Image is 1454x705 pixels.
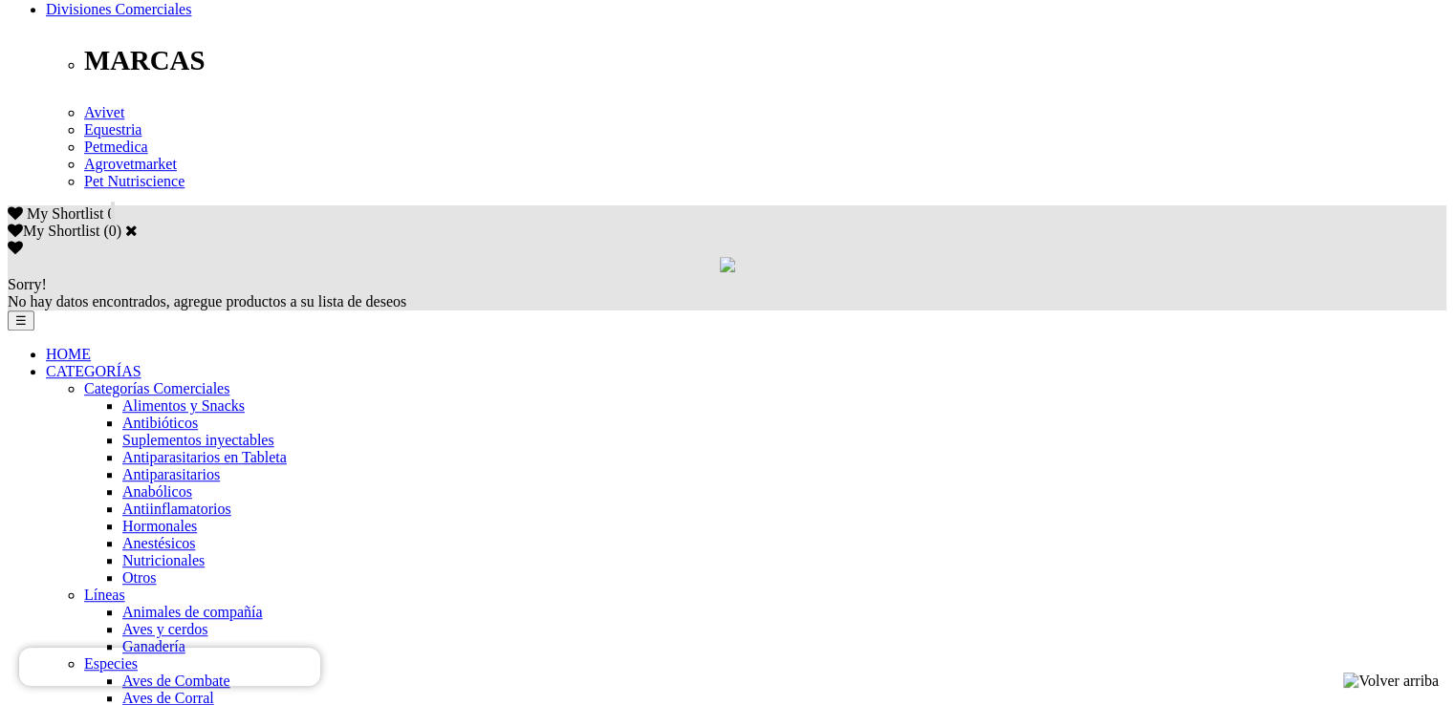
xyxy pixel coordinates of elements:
[122,397,245,414] a: Alimentos y Snacks
[8,310,34,331] button: ☰
[84,587,125,603] a: Líneas
[122,569,157,586] a: Otros
[46,363,141,379] a: CATEGORÍAS
[1343,673,1439,690] img: Volver arriba
[122,552,205,568] a: Nutricionales
[84,173,184,189] a: Pet Nutriscience
[103,223,121,239] span: ( )
[84,121,141,138] a: Equestria
[122,638,185,654] a: Ganadería
[84,156,177,172] a: Agrovetmarket
[46,1,191,17] a: Divisiones Comerciales
[125,223,138,238] a: Cerrar
[84,104,124,120] a: Avivet
[109,223,117,239] label: 0
[122,483,192,500] a: Anabólicos
[122,518,197,534] a: Hormonales
[122,449,287,465] a: Antiparasitarios en Tableta
[122,466,220,482] a: Antiparasitarios
[27,205,103,222] span: My Shortlist
[84,380,229,396] a: Categorías Comerciales
[720,257,735,272] img: loading.gif
[122,621,207,637] a: Aves y cerdos
[19,648,320,686] iframe: Brevo live chat
[122,415,198,431] a: Antibióticos
[46,346,91,362] a: HOME
[8,223,99,239] label: My Shortlist
[122,501,231,517] a: Antiinflamatorios
[107,205,115,222] span: 0
[122,535,195,551] a: Anestésicos
[84,45,1446,76] p: MARCAS
[8,276,1446,310] div: No hay datos encontrados, agregue productos a su lista de deseos
[84,139,148,155] a: Petmedica
[8,276,47,292] span: Sorry!
[122,604,263,620] a: Animales de compañía
[122,432,274,448] a: Suplementos inyectables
